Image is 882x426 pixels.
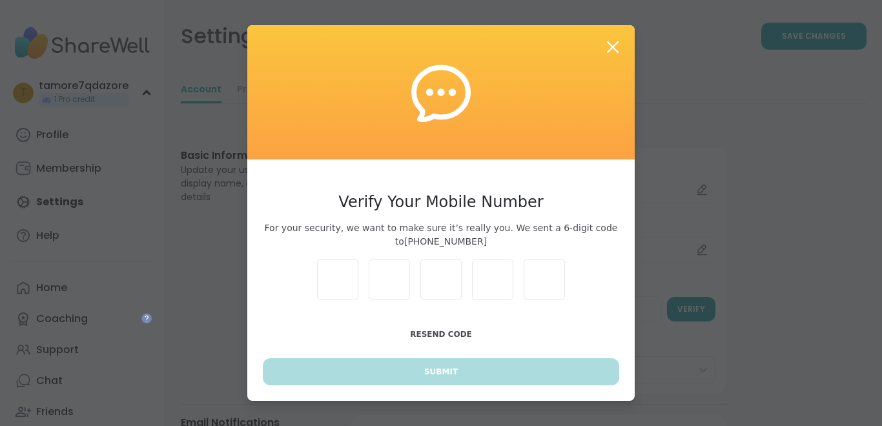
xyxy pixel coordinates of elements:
button: Resend Code [263,321,619,348]
iframe: Spotlight [141,313,152,323]
button: Submit [263,358,619,385]
span: Resend Code [410,330,472,339]
span: Submit [424,366,458,378]
h3: Verify Your Mobile Number [263,190,619,214]
span: For your security, we want to make sure it’s really you. We sent a 6-digit code to [PHONE_NUMBER] [263,221,619,249]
